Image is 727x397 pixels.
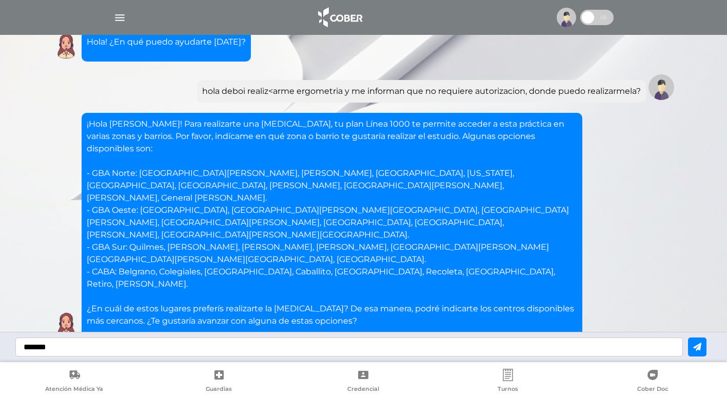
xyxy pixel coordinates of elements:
[147,369,291,395] a: Guardias
[202,85,641,97] div: hola deboi realiz<arme ergometria y me informan que no requiere autorizacion, donde puedo realiza...
[53,312,79,338] img: Cober IA
[498,385,518,394] span: Turnos
[113,11,126,24] img: Cober_menu-lines-white.svg
[206,385,232,394] span: Guardias
[649,74,674,100] img: Tu imagen
[53,33,79,59] img: Cober IA
[45,385,103,394] span: Atención Médica Ya
[436,369,580,395] a: Turnos
[87,118,577,327] p: ¡Hola [PERSON_NAME]! Para realizarte una [MEDICAL_DATA], tu plan Línea 1000 te permite acceder a ...
[557,8,576,27] img: profile-placeholder.svg
[580,369,725,395] a: Cober Doc
[2,369,147,395] a: Atención Médica Ya
[347,385,379,394] span: Credencial
[87,36,246,48] p: Hola! ¿En qué puedo ayudarte [DATE]?
[637,385,668,394] span: Cober Doc
[312,5,366,30] img: logo_cober_home-white.png
[291,369,436,395] a: Credencial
